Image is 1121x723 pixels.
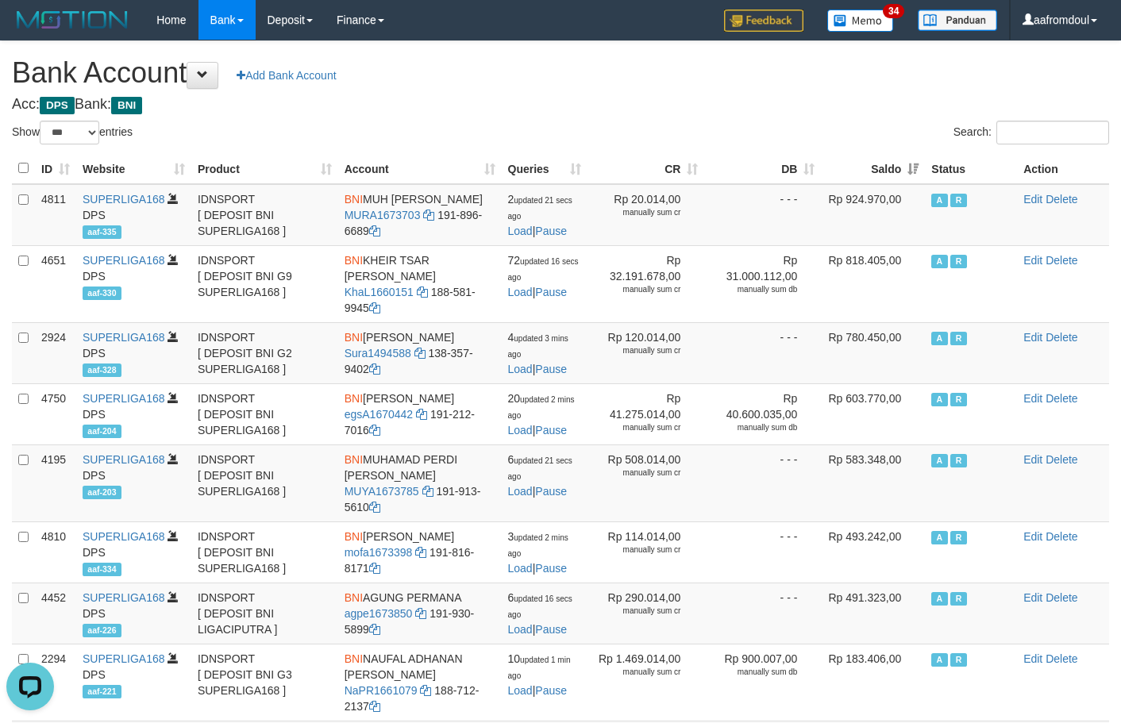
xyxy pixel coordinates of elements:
span: aaf-221 [83,685,121,698]
a: Copy MUYA1673785 to clipboard [422,485,433,498]
th: DB: activate to sort column ascending [704,153,821,184]
span: BNI [345,392,363,405]
a: Pause [535,485,567,498]
span: Active [931,194,947,207]
span: | [508,530,568,575]
a: Pause [535,225,567,237]
td: Rp 603.770,00 [821,383,925,444]
span: BNI [345,591,363,604]
span: 34 [883,4,904,18]
td: Rp 32.191.678,00 [587,245,704,322]
a: Pause [535,363,567,375]
td: Rp 41.275.014,00 [587,383,704,444]
td: NAUFAL ADHANAN [PERSON_NAME] 188-712-2137 [338,644,502,721]
a: SUPERLIGA168 [83,331,165,344]
a: SUPERLIGA168 [83,530,165,543]
td: Rp 290.014,00 [587,583,704,644]
a: Copy 1919305899 to clipboard [369,623,380,636]
td: DPS [76,444,191,521]
a: Edit [1023,453,1042,466]
a: Add Bank Account [226,62,346,89]
span: | [508,331,568,375]
span: Running [950,454,966,467]
div: manually sum cr [594,544,680,556]
td: Rp 924.970,00 [821,184,925,246]
img: Button%20Memo.svg [827,10,894,32]
span: Active [931,653,947,667]
td: - - - [704,184,821,246]
a: SUPERLIGA168 [83,392,165,405]
span: BNI [345,453,363,466]
td: 4195 [35,444,76,521]
td: Rp 114.014,00 [587,521,704,583]
a: Pause [535,623,567,636]
a: Pause [535,562,567,575]
span: 20 [508,392,575,421]
span: 3 [508,530,568,559]
td: MUH [PERSON_NAME] 191-896-6689 [338,184,502,246]
div: manually sum cr [594,667,680,678]
td: Rp 120.014,00 [587,322,704,383]
div: manually sum db [711,667,797,678]
a: Edit [1023,392,1042,405]
span: aaf-204 [83,425,121,438]
label: Show entries [12,121,133,144]
a: Delete [1046,453,1077,466]
span: 4 [508,331,568,360]
span: | [508,193,572,237]
span: Running [950,332,966,345]
a: Edit [1023,193,1042,206]
td: Rp 818.405,00 [821,245,925,322]
td: IDNSPORT [ DEPOSIT BNI SUPERLIGA168 ] [191,383,338,444]
td: IDNSPORT [ DEPOSIT BNI SUPERLIGA168 ] [191,444,338,521]
th: Queries: activate to sort column ascending [502,153,588,184]
span: updated 16 secs ago [508,257,579,282]
td: IDNSPORT [ DEPOSIT BNI SUPERLIGA168 ] [191,521,338,583]
td: Rp 20.014,00 [587,184,704,246]
a: Copy 1918966689 to clipboard [369,225,380,237]
img: panduan.png [918,10,997,31]
a: Sura1494588 [345,347,411,360]
a: Load [508,286,533,298]
td: Rp 40.600.035,00 [704,383,821,444]
span: updated 2 mins ago [508,533,568,558]
span: | [508,392,575,436]
span: Active [931,454,947,467]
span: BNI [111,97,142,114]
span: updated 2 mins ago [508,395,575,420]
a: SUPERLIGA168 [83,591,165,604]
select: Showentries [40,121,99,144]
span: aaf-328 [83,363,121,377]
div: manually sum db [711,284,797,295]
span: 6 [508,591,572,620]
span: | [508,591,572,636]
span: Running [950,393,966,406]
div: manually sum cr [594,284,680,295]
img: MOTION_logo.png [12,8,133,32]
h4: Acc: Bank: [12,97,1109,113]
td: DPS [76,644,191,721]
td: Rp 31.000.112,00 [704,245,821,322]
a: Load [508,684,533,697]
a: egsA1670442 [345,408,413,421]
span: BNI [345,254,363,267]
h1: Bank Account [12,57,1109,89]
a: Load [508,363,533,375]
span: BNI [345,331,363,344]
span: aaf-226 [83,624,121,637]
a: Copy egsA1670442 to clipboard [416,408,427,421]
span: 6 [508,453,572,482]
td: 2294 [35,644,76,721]
a: Delete [1046,591,1077,604]
span: aaf-335 [83,225,121,239]
span: aaf-330 [83,287,121,300]
a: KhaL1660151 [345,286,414,298]
span: Active [931,592,947,606]
a: Copy mofa1673398 to clipboard [415,546,426,559]
a: Delete [1046,392,1077,405]
td: Rp 1.469.014,00 [587,644,704,721]
a: SUPERLIGA168 [83,453,165,466]
div: manually sum cr [594,345,680,356]
a: Copy 1887122137 to clipboard [369,700,380,713]
td: - - - [704,583,821,644]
